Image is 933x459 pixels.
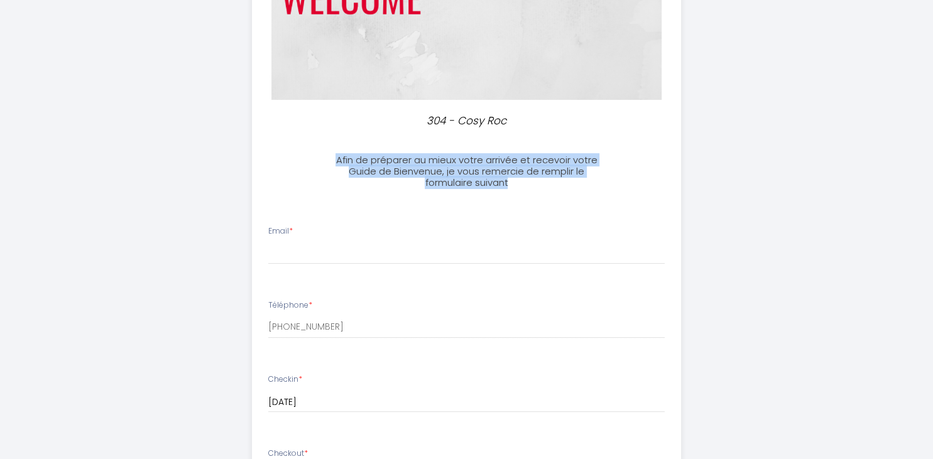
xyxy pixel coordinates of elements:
[268,374,302,386] label: Checkin
[327,154,606,188] h3: Afin de préparer au mieux votre arrivée et recevoir votre Guide de Bienvenue, je vous remercie de...
[268,300,312,311] label: Téléphone
[268,225,293,237] label: Email
[332,112,601,129] p: 304 - Cosy Roc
